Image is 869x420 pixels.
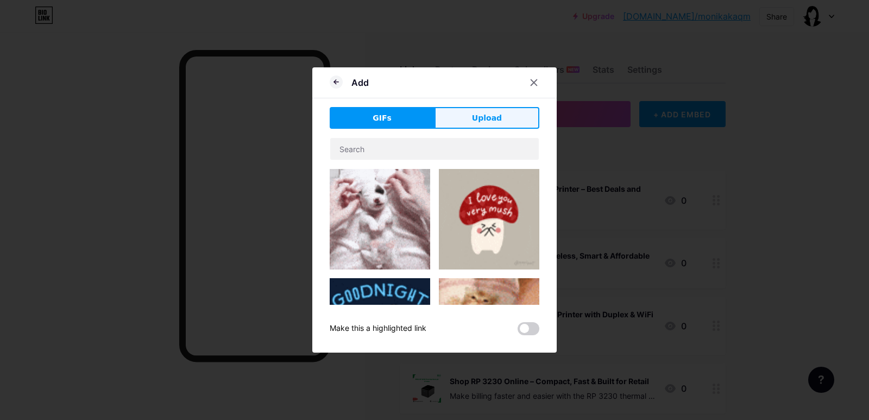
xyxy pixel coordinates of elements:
span: Upload [472,112,502,124]
img: Gihpy [439,169,539,269]
div: Make this a highlighted link [330,322,426,335]
img: Gihpy [330,169,430,269]
img: Gihpy [330,278,430,379]
div: Add [351,76,369,89]
span: GIFs [373,112,392,124]
input: Search [330,138,539,160]
img: Gihpy [439,278,539,379]
button: GIFs [330,107,434,129]
button: Upload [434,107,539,129]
